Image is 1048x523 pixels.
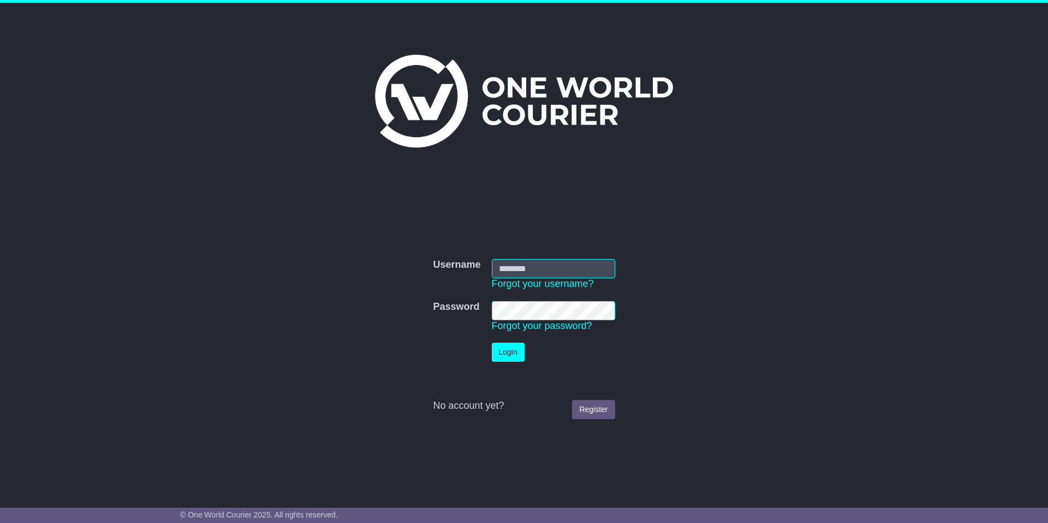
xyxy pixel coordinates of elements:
a: Forgot your password? [492,320,592,331]
img: One World [375,55,673,148]
label: Password [433,301,479,313]
div: No account yet? [433,400,615,412]
span: © One World Courier 2025. All rights reserved. [180,510,338,519]
a: Register [572,400,615,419]
a: Forgot your username? [492,278,594,289]
button: Login [492,343,525,362]
label: Username [433,259,480,271]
